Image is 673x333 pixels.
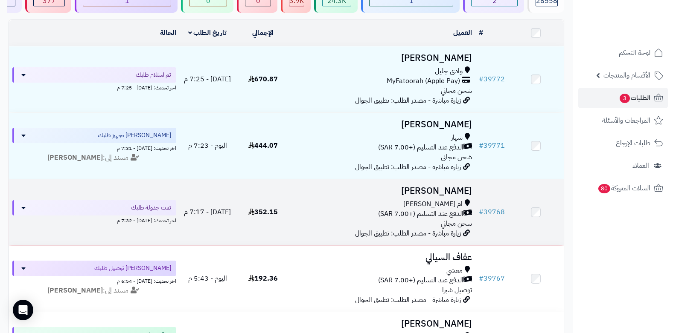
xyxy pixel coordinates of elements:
[12,215,176,224] div: اخر تحديث: [DATE] - 7:32 م
[441,218,472,229] span: شحن مجاني
[578,43,668,63] a: لوحة التحكم
[616,137,650,149] span: طلبات الإرجاع
[248,141,278,151] span: 444.07
[578,110,668,131] a: المراجعات والأسئلة
[615,23,665,40] img: logo-2.png
[378,276,463,285] span: الدفع عند التسليم (+7.00 SAR)
[603,69,650,81] span: الأقسام والمنتجات
[479,141,484,151] span: #
[479,207,505,217] a: #39768
[435,66,463,76] span: وادي جليل
[387,76,460,86] span: MyFatoorah (Apple Pay)
[12,143,176,152] div: اخر تحديث: [DATE] - 7:31 م
[619,92,650,104] span: الطلبات
[479,273,505,284] a: #39767
[378,209,463,219] span: الدفع عند التسليم (+7.00 SAR)
[252,28,274,38] a: الإجمالي
[479,74,505,84] a: #39772
[598,184,610,193] span: 80
[94,264,171,273] span: [PERSON_NAME] توصيل طلبك
[597,182,650,194] span: السلات المتروكة
[6,286,183,296] div: مسند إلى:
[632,160,649,172] span: العملاء
[13,300,33,320] div: Open Intercom Messenger
[136,71,171,79] span: تم استلام طلبك
[479,28,483,38] a: #
[446,266,463,276] span: معشي
[184,207,231,217] span: [DATE] - 7:17 م
[451,133,463,143] span: شهار
[12,83,176,92] div: اخر تحديث: [DATE] - 7:25 م
[602,115,650,126] span: المراجعات والأسئلة
[578,133,668,153] a: طلبات الإرجاع
[188,28,227,38] a: تاريخ الطلب
[294,253,472,262] h3: عفاف السيالي
[248,74,278,84] span: 670.87
[294,120,472,129] h3: [PERSON_NAME]
[442,285,472,295] span: توصيل شبرا
[355,162,461,172] span: زيارة مباشرة - مصدر الطلب: تطبيق الجوال
[578,88,668,108] a: الطلبات3
[184,74,231,84] span: [DATE] - 7:25 م
[188,273,227,284] span: اليوم - 5:43 م
[131,204,171,212] span: تمت جدولة طلبك
[620,94,630,103] span: 3
[403,199,463,209] span: ام [PERSON_NAME]
[441,86,472,96] span: شحن مجاني
[160,28,176,38] a: الحالة
[248,207,278,217] span: 352.15
[188,141,227,151] span: اليوم - 7:23 م
[619,47,650,59] span: لوحة التحكم
[47,285,103,296] strong: [PERSON_NAME]
[47,152,103,163] strong: [PERSON_NAME]
[294,186,472,196] h3: [PERSON_NAME]
[578,178,668,198] a: السلات المتروكة80
[378,143,463,152] span: الدفع عند التسليم (+7.00 SAR)
[578,155,668,176] a: العملاء
[12,276,176,285] div: اخر تحديث: [DATE] - 6:54 م
[294,319,472,329] h3: [PERSON_NAME]
[479,207,484,217] span: #
[441,152,472,162] span: شحن مجاني
[479,273,484,284] span: #
[355,95,461,106] span: زيارة مباشرة - مصدر الطلب: تطبيق الجوال
[355,295,461,305] span: زيارة مباشرة - مصدر الطلب: تطبيق الجوال
[294,53,472,63] h3: [PERSON_NAME]
[248,273,278,284] span: 192.36
[479,74,484,84] span: #
[98,131,171,140] span: [PERSON_NAME] تجهيز طلبك
[479,141,505,151] a: #39771
[355,228,461,238] span: زيارة مباشرة - مصدر الطلب: تطبيق الجوال
[6,153,183,163] div: مسند إلى:
[453,28,472,38] a: العميل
